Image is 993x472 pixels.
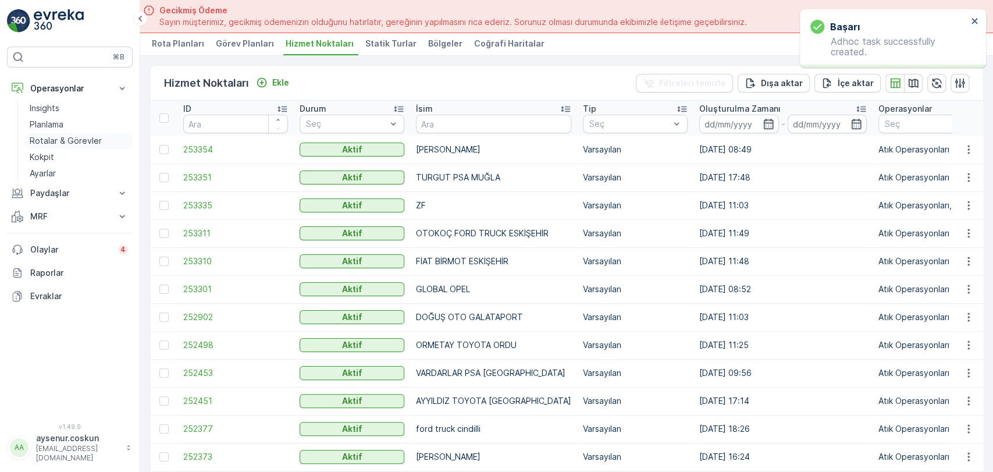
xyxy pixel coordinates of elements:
[30,187,109,199] p: Paydaşlar
[693,136,873,164] td: [DATE] 08:49
[693,359,873,387] td: [DATE] 09:56
[25,116,133,133] a: Planlama
[693,415,873,443] td: [DATE] 18:26
[30,83,109,94] p: Operasyonlar
[699,115,779,133] input: dd/mm/yyyy
[25,100,133,116] a: Insights
[159,424,169,434] div: Toggle Row Selected
[577,136,693,164] td: Varsayılan
[183,144,288,155] a: 253354
[659,77,726,89] p: Filtreleri temizle
[577,443,693,471] td: Varsayılan
[183,103,191,115] p: ID
[589,118,670,130] p: Seç
[306,118,386,130] p: Seç
[693,443,873,471] td: [DATE] 16:24
[183,339,288,351] a: 252498
[300,171,404,184] button: Aktif
[216,38,274,49] span: Görev Planları
[159,5,747,16] span: Gecikmiş Ödeme
[416,115,571,133] input: Ara
[738,74,810,93] button: Dışa aktar
[7,285,133,308] a: Evraklar
[30,135,102,147] p: Rotalar & Görevler
[30,151,54,163] p: Kokpit
[300,143,404,157] button: Aktif
[25,165,133,182] a: Ayarlar
[410,191,577,219] td: ZF
[342,367,362,379] p: Aktif
[159,16,747,28] span: Sayın müşterimiz, gecikmiş ödemenizin olduğunu hatırlatır, gereğinin yapılmasını rica ederiz. Sor...
[693,164,873,191] td: [DATE] 17:48
[152,38,204,49] span: Rota Planları
[410,387,577,415] td: AYYILDIZ TOYOTA [GEOGRAPHIC_DATA]
[693,387,873,415] td: [DATE] 17:14
[159,201,169,210] div: Toggle Row Selected
[30,267,128,279] p: Raporlar
[300,226,404,240] button: Aktif
[577,247,693,275] td: Varsayılan
[7,238,133,261] a: Olaylar4
[577,164,693,191] td: Varsayılan
[36,432,120,444] p: aysenur.coskun
[577,219,693,247] td: Varsayılan
[159,145,169,154] div: Toggle Row Selected
[183,311,288,323] span: 252902
[30,102,59,114] p: Insights
[183,255,288,267] span: 253310
[183,115,288,133] input: Ara
[300,254,404,268] button: Aktif
[693,275,873,303] td: [DATE] 08:52
[183,172,288,183] span: 253351
[636,74,733,93] button: Filtreleri temizle
[761,77,803,89] p: Dışa aktar
[810,36,967,57] p: Adhoc task successfully created.
[251,76,294,90] button: Ekle
[971,16,979,27] button: close
[164,75,249,91] p: Hizmet Noktaları
[342,423,362,435] p: Aktif
[410,415,577,443] td: ford truck cindilli
[7,261,133,285] a: Raporlar
[183,200,288,211] a: 253335
[36,444,120,463] p: [EMAIL_ADDRESS][DOMAIN_NAME]
[830,20,860,34] h3: başarı
[693,191,873,219] td: [DATE] 11:03
[342,283,362,295] p: Aktif
[300,394,404,408] button: Aktif
[7,423,133,430] span: v 1.49.0
[428,38,462,49] span: Bölgeler
[159,285,169,294] div: Toggle Row Selected
[577,275,693,303] td: Varsayılan
[342,339,362,351] p: Aktif
[365,38,417,49] span: Statik Turlar
[159,257,169,266] div: Toggle Row Selected
[286,38,354,49] span: Hizmet Noktaları
[183,228,288,239] a: 253311
[183,451,288,463] span: 252373
[120,245,126,254] p: 4
[159,452,169,462] div: Toggle Row Selected
[183,283,288,295] a: 253301
[159,368,169,378] div: Toggle Row Selected
[342,144,362,155] p: Aktif
[577,331,693,359] td: Varsayılan
[183,367,288,379] span: 252453
[342,255,362,267] p: Aktif
[410,219,577,247] td: OTOKOÇ FORD TRUCK ESKİŞEHİR
[410,136,577,164] td: [PERSON_NAME]
[788,115,867,133] input: dd/mm/yyyy
[183,423,288,435] a: 252377
[300,198,404,212] button: Aktif
[342,172,362,183] p: Aktif
[159,229,169,238] div: Toggle Row Selected
[814,74,881,93] button: İçe aktar
[577,387,693,415] td: Varsayılan
[25,133,133,149] a: Rotalar & Görevler
[30,119,63,130] p: Planlama
[30,244,111,255] p: Olaylar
